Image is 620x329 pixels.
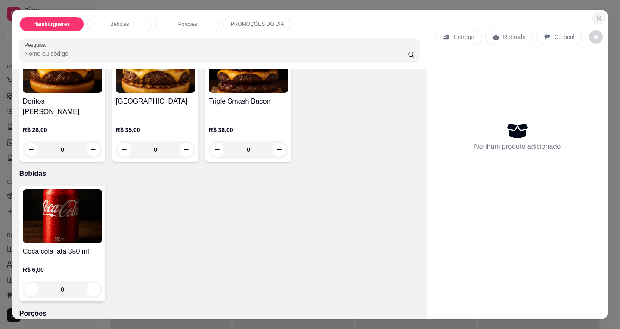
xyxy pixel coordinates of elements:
button: decrease-product-quantity [211,143,224,157]
button: decrease-product-quantity [25,283,38,296]
button: increase-product-quantity [87,143,100,157]
p: C.Local [554,33,574,41]
label: Pesquisa [25,41,49,49]
p: Bebidas [110,21,129,28]
button: decrease-product-quantity [118,143,131,157]
p: Bebidas [19,169,420,179]
button: increase-product-quantity [273,143,286,157]
h4: Doritos [PERSON_NAME] [23,96,102,117]
p: Porções [178,21,197,28]
p: Porções [19,308,420,319]
p: R$ 6,00 [23,265,102,274]
h4: Triple Smash Bacon [209,96,288,107]
p: Entrega [453,33,474,41]
button: increase-product-quantity [87,283,100,296]
p: R$ 28,00 [23,126,102,134]
button: decrease-product-quantity [589,30,603,44]
button: decrease-product-quantity [25,143,38,157]
input: Pesquisa [25,49,408,58]
h4: Coca cola lata 350 ml [23,246,102,257]
p: PROMOÇÕES DO DIA [231,21,284,28]
img: product-image [23,189,102,243]
button: Close [592,12,606,25]
h4: [GEOGRAPHIC_DATA] [116,96,195,107]
p: Nenhum produto adicionado [474,141,561,152]
p: Retirada [503,33,526,41]
p: Hambúrgueres [33,21,70,28]
p: R$ 35,00 [116,126,195,134]
button: increase-product-quantity [180,143,193,157]
p: R$ 38,00 [209,126,288,134]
